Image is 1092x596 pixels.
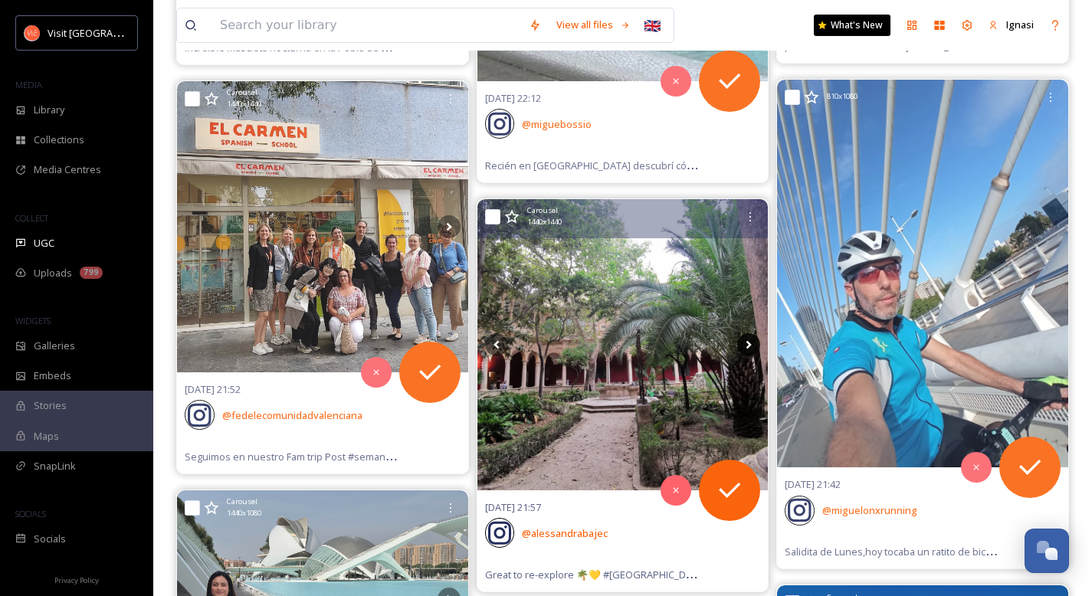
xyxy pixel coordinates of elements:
span: Stories [34,398,67,413]
span: @ fedelecomunidadvalenciana [222,408,362,422]
img: Great to re-explore 🌴💛 #valencia [477,199,769,490]
span: Carousel [227,496,257,507]
span: Increíble mascletà nocturna en la Pobla de Vallbona pirotecniagironina #Mascletà #lapobladevallbo... [185,40,985,54]
span: SnapLink [34,459,76,473]
span: UGC [34,236,54,251]
div: 799 [80,267,103,279]
span: SOCIALS [15,508,46,519]
img: download.png [25,25,40,41]
span: [DATE] 21:52 [185,382,241,396]
span: Maps [34,429,59,444]
span: 1440 x 1440 [527,217,562,228]
span: Collections [34,133,84,147]
span: Galleries [34,339,75,353]
span: Great to re-explore 🌴💛 #[GEOGRAPHIC_DATA] [485,567,707,581]
span: Privacy Policy [54,575,99,585]
a: Ignasi [981,10,1041,40]
span: Media Centres [34,162,101,177]
span: @ miguelonxrunning [822,503,917,517]
span: @ alessandrabajec [522,526,608,540]
span: COLLECT [15,212,48,224]
span: Ignasi [1006,18,1034,31]
span: Carousel [527,205,558,216]
a: View all files [549,10,638,40]
span: Visit [GEOGRAPHIC_DATA] [48,25,166,40]
img: Salidita de Lunes,hoy tocaba un ratito de bici 😊🚴🏻‍♀️ #deporte #deporteesvida #todosuma #recuperá... [777,80,1068,467]
span: Uploads [34,266,72,280]
span: @ miguebossio [522,117,592,131]
a: Privacy Policy [54,570,99,588]
span: 1440 x 1080 [227,508,261,519]
div: 🇬🇧 [638,11,666,39]
span: WIDGETS [15,315,51,326]
button: Open Chat [1025,529,1069,573]
span: 810 x 1080 [827,91,858,102]
span: [DATE] 22:12 [485,91,541,105]
input: Search your library [212,8,521,42]
span: Socials [34,532,66,546]
span: [DATE] 21:42 [785,477,841,491]
span: [DATE] 21:57 [485,500,541,514]
span: Embeds [34,368,71,383]
span: Library [34,103,64,117]
span: MEDIA [15,79,42,90]
img: Seguimos en nuestro Fam trip Post #semanadelespañol25 visitando la escuela de español elcarmenspa... [177,81,468,372]
span: Carousel [227,87,257,98]
a: What's New [814,15,890,36]
span: 1440 x 1440 [227,99,261,110]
